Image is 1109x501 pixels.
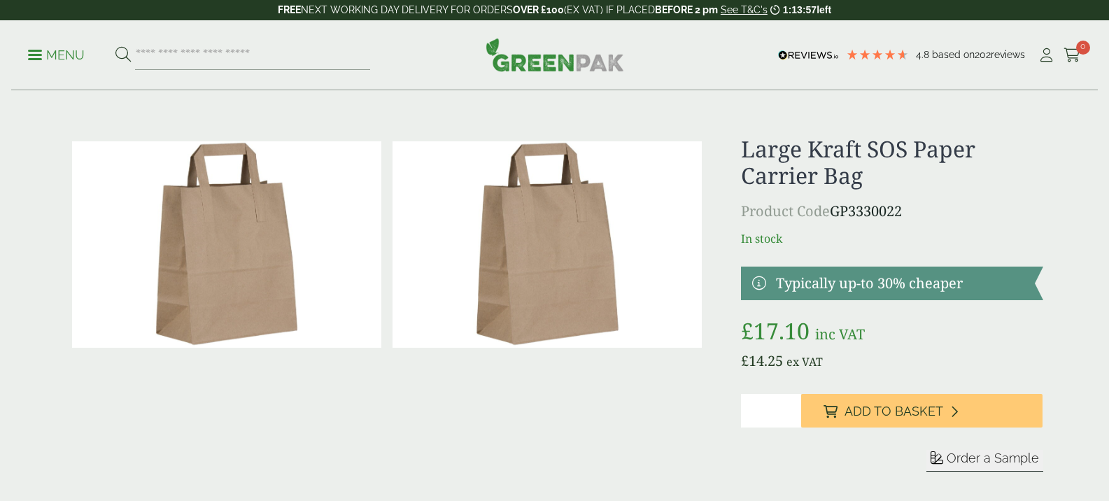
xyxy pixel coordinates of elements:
span: Add to Basket [845,404,943,419]
span: 1:13:57 [783,4,817,15]
span: reviews [991,49,1025,60]
a: See T&C's [721,4,768,15]
span: £ [741,316,754,346]
span: Based on [932,49,975,60]
img: GreenPak Supplies [486,38,624,71]
button: Order a Sample [926,450,1043,472]
button: Add to Basket [801,394,1043,428]
p: Menu [28,47,85,64]
span: Order a Sample [947,451,1039,465]
p: In stock [741,230,1043,247]
h1: Large Kraft SOS Paper Carrier Bag [741,136,1043,190]
i: My Account [1038,48,1055,62]
span: 4.8 [916,49,932,60]
i: Cart [1064,48,1081,62]
a: 0 [1064,45,1081,66]
span: inc VAT [815,325,865,344]
bdi: 14.25 [741,351,783,370]
strong: OVER £100 [513,4,564,15]
p: GP3330022 [741,201,1043,222]
img: Large Kraft SOS Paper Carrier Bag 0 [72,141,381,348]
span: 0 [1076,41,1090,55]
span: 202 [975,49,991,60]
span: left [817,4,831,15]
bdi: 17.10 [741,316,810,346]
img: REVIEWS.io [778,50,839,60]
div: 4.79 Stars [846,48,909,61]
span: £ [741,351,749,370]
img: Large Kraft SOS Paper Carrier Bag Full Case 0 [393,141,702,348]
strong: FREE [278,4,301,15]
span: Product Code [741,202,830,220]
strong: BEFORE 2 pm [655,4,718,15]
span: ex VAT [786,354,823,369]
a: Menu [28,47,85,61]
